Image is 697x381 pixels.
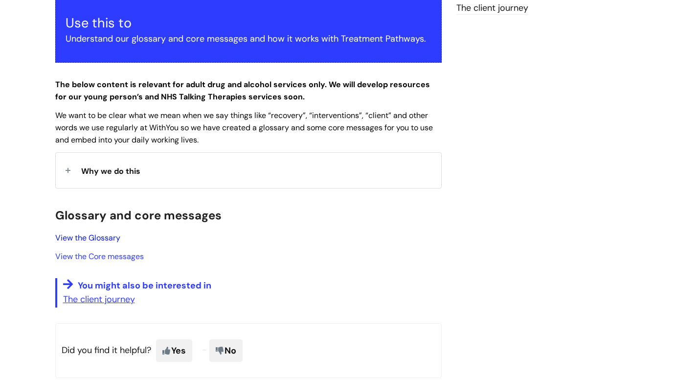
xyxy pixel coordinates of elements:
[63,293,135,305] a: The client journey
[156,339,192,362] span: Yes
[55,233,120,243] a: View the Glossary
[55,208,222,223] span: Glossary and core messages
[55,79,430,102] strong: The below content is relevant for adult drug and alcohol services only. We will develop resources...
[209,339,243,362] span: No
[55,110,433,145] span: We want to be clear what we mean when we say things like “recovery”, “interventions”, “client” an...
[55,251,144,262] a: View the Core messages
[81,166,140,176] span: Why we do this
[456,2,528,15] a: The client journey
[66,15,431,31] h3: Use this to
[66,31,431,47] p: Understand our glossary and core messages and how it works with Treatment Pathways.
[55,323,442,378] p: Did you find it helpful?
[78,280,211,291] span: You might also be interested in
